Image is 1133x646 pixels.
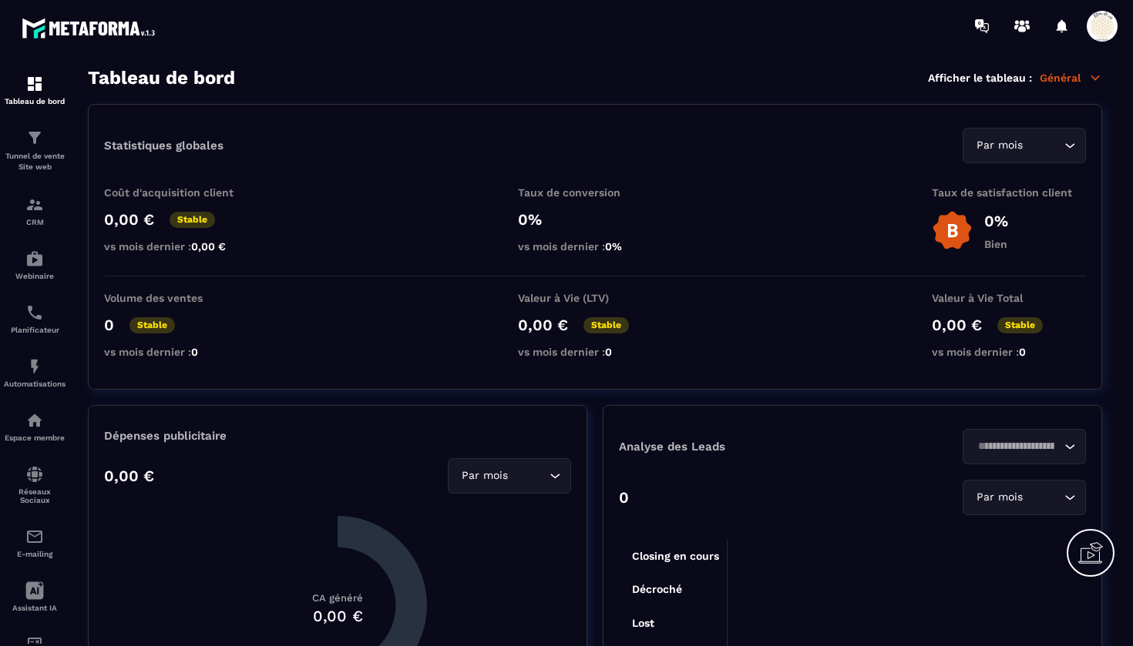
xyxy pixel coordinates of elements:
[518,292,672,304] p: Valeur à Vie (LTV)
[4,218,66,226] p: CRM
[984,212,1008,230] p: 0%
[25,249,44,268] img: automations
[4,184,66,238] a: formationformationCRM
[4,97,66,105] p: Tableau de bord
[25,357,44,376] img: automations
[632,583,682,595] tspan: Décroché
[25,196,44,214] img: formation
[25,303,44,322] img: scheduler
[4,326,66,334] p: Planificateur
[511,467,546,484] input: Search for option
[932,210,973,251] img: b-badge-o.b3b20ee6.svg
[4,516,66,570] a: emailemailE-mailing
[104,240,258,253] p: vs mois dernier :
[458,467,511,484] span: Par mois
[1026,489,1061,506] input: Search for option
[22,14,160,42] img: logo
[619,440,852,454] p: Analyse des Leads
[518,316,568,334] p: 0,00 €
[4,63,66,117] a: formationformationTableau de bord
[632,550,719,563] tspan: Closing en cours
[997,317,1043,333] p: Stable
[129,317,175,333] p: Stable
[104,292,258,304] p: Volume des ventes
[963,429,1086,464] div: Search for option
[583,317,629,333] p: Stable
[928,72,1032,84] p: Afficher le tableau :
[4,550,66,558] p: E-mailing
[518,210,672,229] p: 0%
[963,480,1086,515] div: Search for option
[518,186,672,199] p: Taux de conversion
[932,292,1086,304] p: Valeur à Vie Total
[25,465,44,484] img: social-network
[191,346,198,358] span: 0
[932,316,982,334] p: 0,00 €
[4,400,66,454] a: automationsautomationsEspace membre
[4,117,66,184] a: formationformationTunnel de vente Site web
[4,380,66,388] p: Automatisations
[973,438,1061,455] input: Search for option
[448,458,571,494] div: Search for option
[632,617,654,629] tspan: Lost
[4,272,66,280] p: Webinaire
[104,316,114,334] p: 0
[25,411,44,430] img: automations
[605,240,622,253] span: 0%
[25,129,44,147] img: formation
[25,527,44,546] img: email
[963,128,1086,163] div: Search for option
[1019,346,1026,358] span: 0
[25,75,44,93] img: formation
[4,238,66,292] a: automationsautomationsWebinaire
[4,487,66,504] p: Réseaux Sociaux
[191,240,226,253] span: 0,00 €
[932,186,1086,199] p: Taux de satisfaction client
[518,240,672,253] p: vs mois dernier :
[104,346,258,358] p: vs mois dernier :
[104,429,571,443] p: Dépenses publicitaire
[605,346,612,358] span: 0
[104,210,154,229] p: 0,00 €
[104,186,258,199] p: Coût d'acquisition client
[88,67,235,89] h3: Tableau de bord
[104,139,224,152] p: Statistiques globales
[4,292,66,346] a: schedulerschedulerPlanificateur
[619,488,629,507] p: 0
[104,467,154,485] p: 0,00 €
[973,137,1026,154] span: Par mois
[1040,71,1102,85] p: Général
[4,454,66,516] a: social-networksocial-networkRéseaux Sociaux
[4,570,66,624] a: Assistant IA
[4,433,66,442] p: Espace membre
[973,489,1026,506] span: Par mois
[4,151,66,172] p: Tunnel de vente Site web
[518,346,672,358] p: vs mois dernier :
[4,604,66,612] p: Assistant IA
[932,346,1086,358] p: vs mois dernier :
[984,238,1008,250] p: Bien
[170,212,215,228] p: Stable
[1026,137,1061,154] input: Search for option
[4,346,66,400] a: automationsautomationsAutomatisations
